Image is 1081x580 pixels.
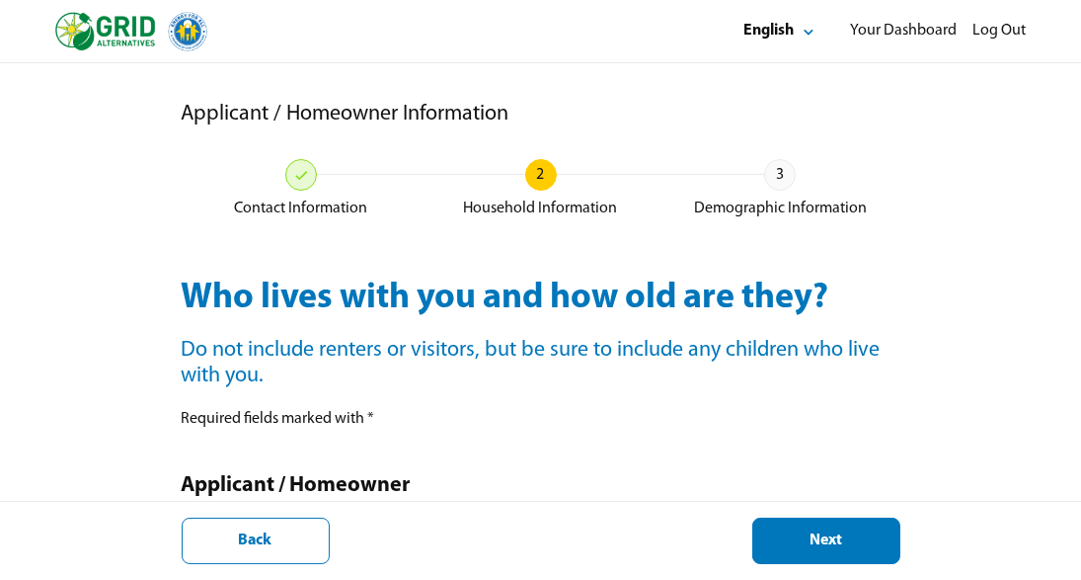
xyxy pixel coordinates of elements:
div: Who lives with you and how old are they? [182,275,829,322]
div: Applicant / Homeowner Information [182,102,509,127]
button: Back [182,518,330,564]
div: Back [198,531,313,551]
button: Select [728,8,835,54]
div: Applicant / Homeowner Information [182,102,900,240]
pre: Required fields marked with * [182,409,900,430]
div: Do not include renters or visitors, but be sure to include any children who live with you. [182,338,900,389]
div: Your Dashboard [851,21,958,41]
img: logo [55,12,207,51]
div: Log Out [973,21,1027,41]
button: Next [752,518,900,564]
div: English [744,21,795,41]
div: Next [769,531,884,551]
div: Demographic Information [694,199,867,219]
div: Household Information [464,199,618,219]
div: 2 [525,159,557,191]
div: 3 [764,159,796,191]
div: Applicant / Homeowner [182,473,411,499]
div: Contact Information [234,199,367,219]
